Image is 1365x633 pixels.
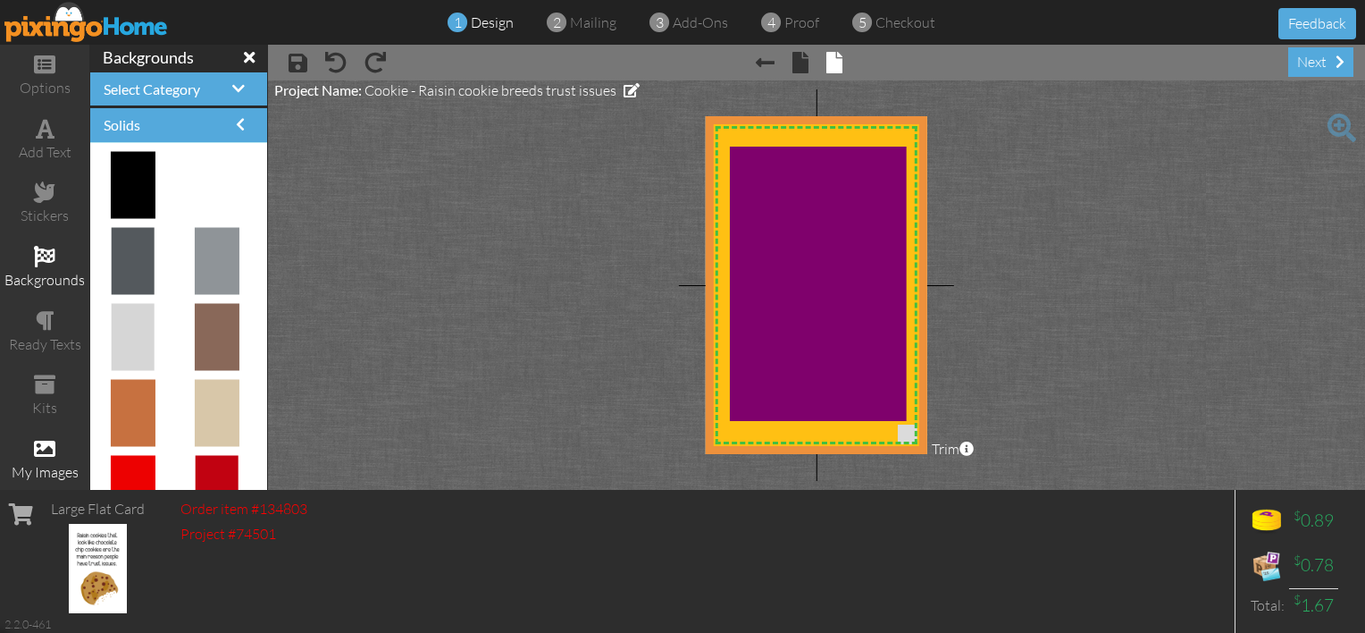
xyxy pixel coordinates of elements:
[104,80,200,97] a: Select Category
[932,439,974,460] span: Trim
[194,304,239,371] img: 20181002-174455-d2bfc737-250.jpg
[875,13,935,31] span: checkout
[1294,553,1301,568] sup: $
[4,616,51,632] div: 2.2.0-461
[656,13,664,33] span: 3
[1288,47,1353,77] div: next
[471,13,514,31] span: design
[1289,544,1338,588] td: 0.78
[195,152,239,219] img: 20190412-175206-263519e6-250.jpg
[1294,592,1301,607] sup: $
[1294,508,1301,523] sup: $
[4,2,169,42] img: pixingo logo
[553,13,561,33] span: 2
[767,13,775,33] span: 4
[1249,503,1285,539] img: points-icon.png
[51,499,145,519] div: Large Flat Card
[110,456,155,523] img: 20181002-174609-1e857fdb-250.jpg
[858,13,867,33] span: 5
[274,81,362,98] span: Project Name:
[69,524,128,613] img: 20181005-060744-8ea1ac3f-250.png
[180,499,307,519] div: Order item #134803
[570,13,616,31] span: mailing
[1289,588,1338,622] td: 1.67
[1289,499,1338,544] td: 0.89
[454,13,462,33] span: 1
[673,13,728,31] span: add-ons
[195,456,239,523] img: 20181002-174505-63b65f0d-250.jpg
[784,13,819,31] span: proof
[104,116,140,133] a: Solids
[1364,632,1365,633] iframe: Chat
[194,380,239,447] img: 20181002-174617-e09967fb-250.jpg
[110,152,155,219] img: 20181002-174448-44a87d0a-250.jpg
[111,228,155,295] img: 20181002-174500-78c90ac0-250.jpg
[110,380,155,447] img: 20181002-174515-8afd6bee-250.jpg
[364,81,616,99] span: Cookie - Raisin cookie breeds trust issues
[194,228,239,295] img: 20181002-174521-9389d6ac-250.jpg
[111,304,155,371] img: 20181002-174531-e8705fc2-250.jpg
[1278,8,1356,39] button: Feedback
[1249,548,1285,584] img: expense-icon.png
[180,524,307,544] div: Project #74501
[1244,588,1289,622] td: Total:
[103,49,255,67] h4: backgrounds
[729,147,907,421] img: 20181002-174513-c137272b-original.jpg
